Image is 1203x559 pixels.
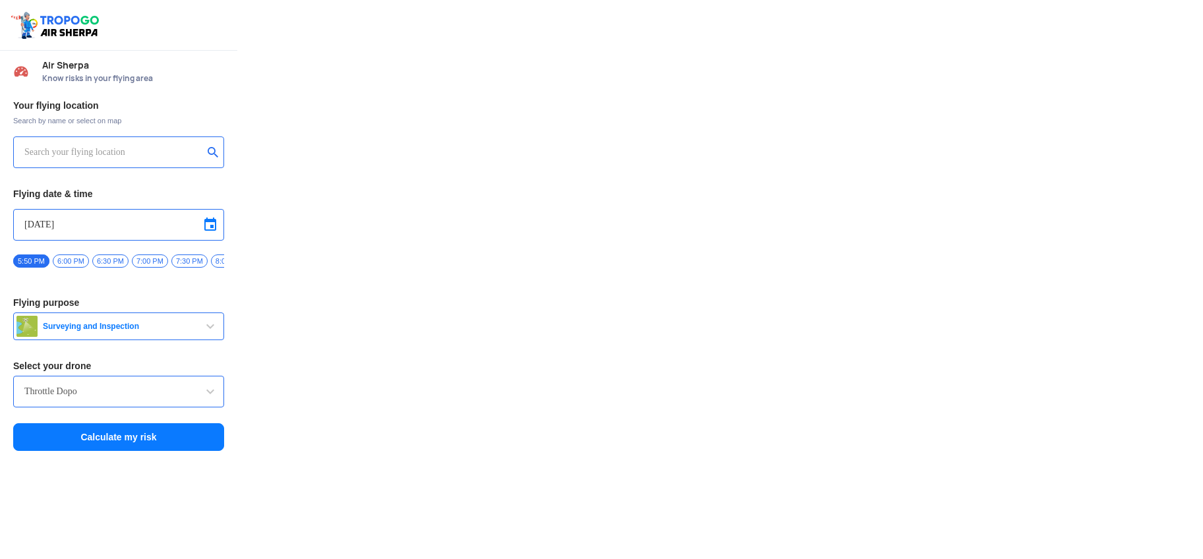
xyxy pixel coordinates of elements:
[42,60,224,71] span: Air Sherpa
[24,217,213,233] input: Select Date
[13,361,224,370] h3: Select your drone
[132,254,168,268] span: 7:00 PM
[24,384,213,399] input: Search by name or Brand
[211,254,247,268] span: 8:00 PM
[13,101,224,110] h3: Your flying location
[13,189,224,198] h3: Flying date & time
[38,321,202,332] span: Surveying and Inspection
[53,254,89,268] span: 6:00 PM
[13,298,224,307] h3: Flying purpose
[10,10,103,40] img: ic_tgdronemaps.svg
[13,312,224,340] button: Surveying and Inspection
[13,423,224,451] button: Calculate my risk
[42,73,224,84] span: Know risks in your flying area
[171,254,208,268] span: 7:30 PM
[13,63,29,79] img: Risk Scores
[24,144,203,160] input: Search your flying location
[92,254,129,268] span: 6:30 PM
[13,115,224,126] span: Search by name or select on map
[16,316,38,337] img: survey.png
[13,254,49,268] span: 5:50 PM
